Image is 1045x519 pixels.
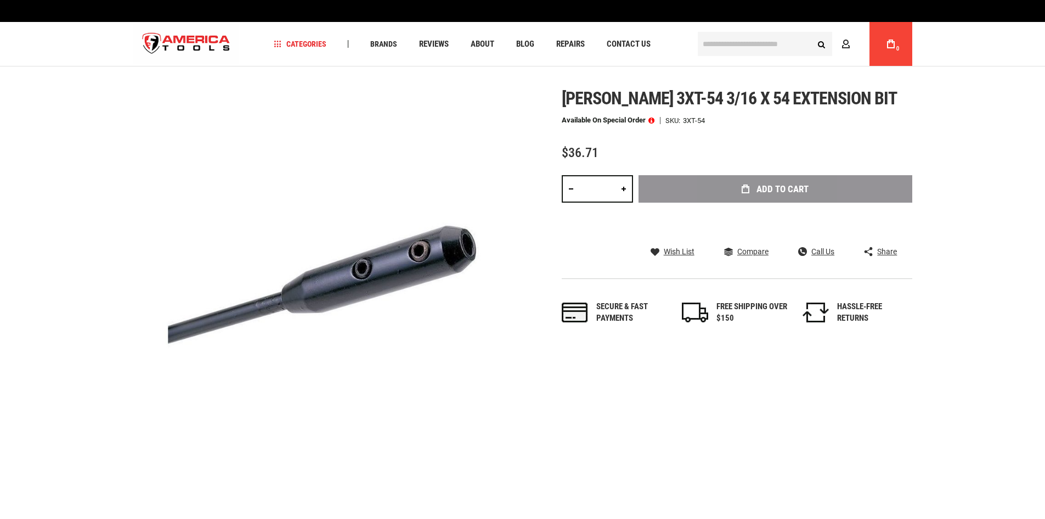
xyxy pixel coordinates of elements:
a: Brands [365,37,402,52]
span: 0 [896,46,900,52]
a: Wish List [651,247,694,256]
span: $36.71 [562,145,598,160]
a: Blog [511,37,539,52]
a: Repairs [551,37,590,52]
div: FREE SHIPPING OVER $150 [716,301,788,325]
span: Reviews [419,40,449,48]
span: About [471,40,494,48]
span: Compare [737,248,769,255]
span: Contact Us [607,40,651,48]
a: store logo [133,24,240,65]
img: America Tools [133,24,240,65]
a: 0 [880,22,901,66]
div: 3XT-54 [683,117,705,124]
img: returns [803,303,829,322]
a: About [466,37,499,52]
span: Call Us [811,248,834,255]
span: Brands [370,40,397,48]
span: Share [877,248,897,255]
span: Repairs [556,40,585,48]
div: Secure & fast payments [596,301,668,325]
a: Categories [269,37,331,52]
span: Wish List [664,248,694,255]
button: Search [811,34,832,54]
a: Reviews [414,37,454,52]
a: Call Us [798,247,834,256]
span: Blog [516,40,534,48]
img: main product photo [133,88,523,478]
span: Categories [274,40,326,48]
span: [PERSON_NAME] 3xt-54 3/16 x 54 extension bit [562,88,897,109]
p: Available on Special Order [562,116,654,124]
a: Contact Us [602,37,656,52]
img: shipping [682,303,708,322]
img: payments [562,303,588,322]
a: Compare [724,247,769,256]
div: HASSLE-FREE RETURNS [837,301,908,325]
strong: SKU [665,117,683,124]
